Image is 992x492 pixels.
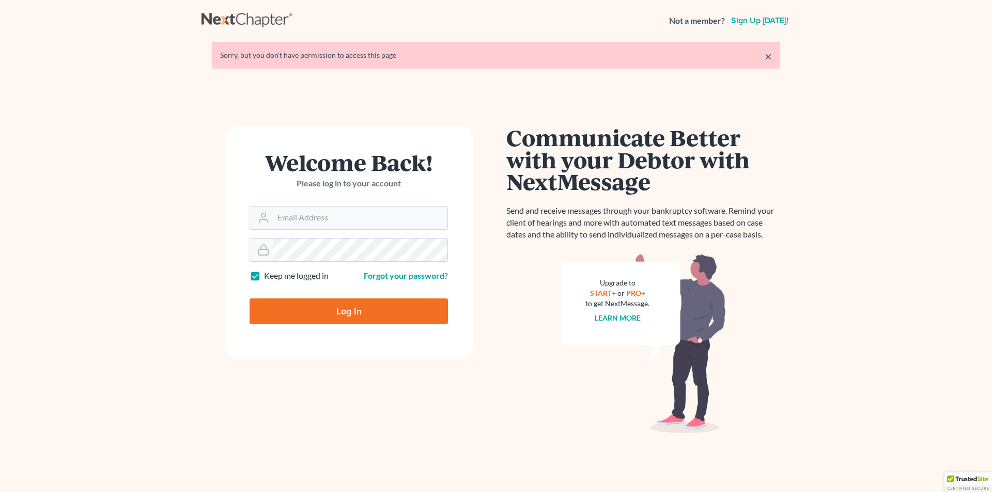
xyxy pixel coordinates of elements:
a: START+ [590,289,616,297]
a: Sign up [DATE]! [729,17,791,25]
strong: Not a member? [669,15,725,27]
label: Keep me logged in [264,270,329,282]
input: Log In [250,298,448,324]
h1: Communicate Better with your Debtor with NextMessage [506,126,780,193]
p: Send and receive messages through your bankruptcy software. Remind your client of hearings and mo... [506,205,780,241]
p: Please log in to your account [250,178,448,189]
div: TrustedSite Certified [944,472,992,492]
img: nextmessage_bg-59042aed3d76b12b5cd301f8e5b87938c9018125f34e5fa2b7a6b67550977c72.svg [561,253,726,434]
a: Learn more [595,313,641,322]
input: Email Address [273,207,447,229]
div: Upgrade to [585,278,649,288]
h1: Welcome Back! [250,151,448,173]
span: or [617,289,625,297]
a: × [765,50,772,62]
div: to get NextMessage. [585,298,649,309]
div: Sorry, but you don't have permission to access this page [220,50,772,60]
a: Forgot your password? [364,271,448,280]
a: PRO+ [626,289,645,297]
